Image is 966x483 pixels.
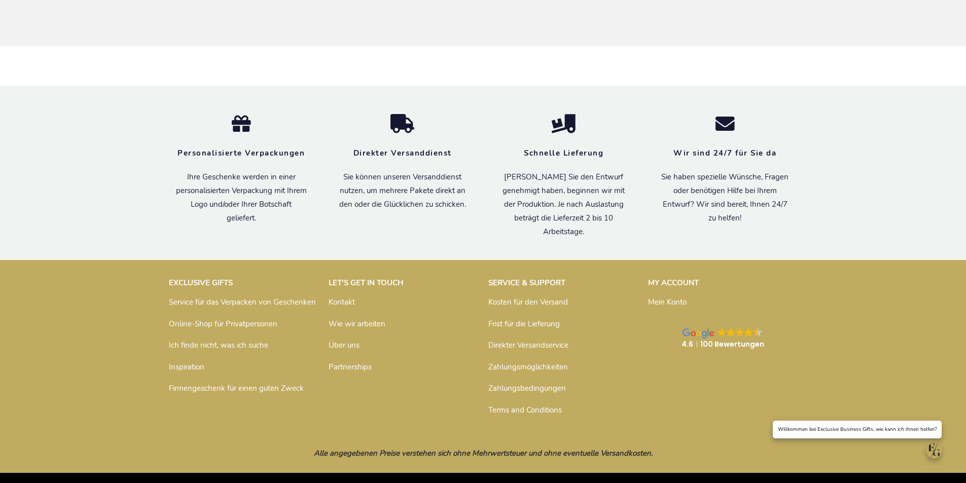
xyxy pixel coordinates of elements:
strong: LET'S GET IN TOUCH [329,278,404,288]
a: Ich finde nicht, was ich suche [169,340,268,350]
strong: 4.6 100 Bewertungen [682,339,764,349]
a: Direkter Versandservice [488,340,568,350]
strong: Wir sind 24/7 für Sie da [673,148,776,158]
p: [PERSON_NAME] Sie den Entwurf genehmigt haben, beginnen wir mit der Produktion. Je nach Auslastun... [498,170,629,239]
strong: Direkter Versanddienst [353,148,452,158]
a: Kosten für den Versand [488,297,568,307]
p: Sie können unseren Versanddienst nutzen, um mehrere Pakete direkt an den oder die Glücklichen zu ... [337,170,468,211]
a: Partnerships [329,362,372,372]
strong: SERVICE & SUPPORT [488,278,565,288]
a: Über uns [329,340,360,350]
p: Sie haben spezielle Wünsche, Fragen oder benötigen Hilfe bei Ihrem Entwurf? Wir sind bereit, Ihne... [660,170,791,225]
img: Google [718,328,726,337]
a: Inspiration [169,362,204,372]
strong: MY ACCOUNT [648,278,699,288]
em: Alle angegebenen Preise verstehen sich ohne Mehrwertsteuer und ohne eventuelle Versandkosten. [314,448,653,458]
p: Ihre Geschenke werden in einer personalisierten Verpackung mit Ihrem Logo und/oder Ihrer Botschaf... [176,170,307,225]
a: Kontakt [329,297,355,307]
strong: Personalisierte Verpackungen [177,148,305,158]
strong: EXCLUSIVE GIFTS [169,278,233,288]
a: Online-Shop für Privatpersonen [169,319,277,329]
img: Google [736,328,744,337]
a: Google GoogleGoogleGoogleGoogleGoogle 4.6100 Bewertungen [648,318,798,359]
strong: Schnelle Lieferung [524,148,603,158]
a: Frist für die Lieferung [488,319,560,329]
a: Mein Konto [648,297,687,307]
img: Google [727,328,735,337]
img: Google [683,328,714,339]
a: Terms and Conditions [488,405,562,415]
a: Service für das Verpacken von Geschenken [169,297,316,307]
a: Zahlungsmöglichkeiten [488,362,568,372]
img: Google [754,328,762,337]
a: Zahlungsbedingungen [488,383,566,393]
img: Google [744,328,753,337]
a: Wie wir arbeiten [329,319,385,329]
a: Firmengeschenk für einen guten Zweck [169,383,304,393]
